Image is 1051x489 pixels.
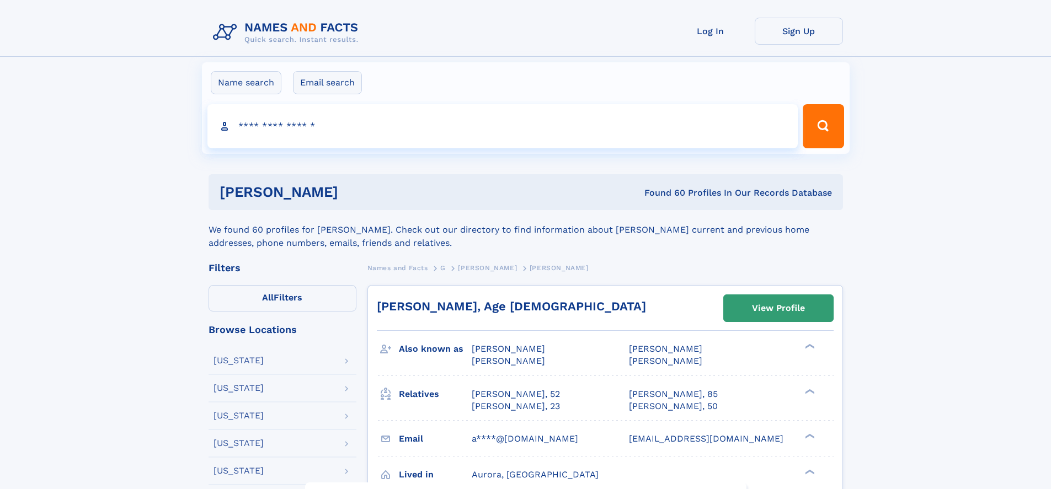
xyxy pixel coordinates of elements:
[629,356,702,366] span: [PERSON_NAME]
[440,261,446,275] a: G
[530,264,589,272] span: [PERSON_NAME]
[472,343,545,354] span: [PERSON_NAME]
[802,388,815,395] div: ❯
[472,356,545,366] span: [PERSON_NAME]
[802,343,815,350] div: ❯
[377,299,646,313] a: [PERSON_NAME], Age [DEMOGRAPHIC_DATA]
[220,185,492,199] h1: [PERSON_NAME]
[367,261,428,275] a: Names and Facts
[472,388,560,400] a: [PERSON_NAME], 52
[399,385,472,404] h3: Relatives
[209,285,356,311] label: Filters
[802,432,815,439] div: ❯
[214,439,264,448] div: [US_STATE]
[214,466,264,475] div: [US_STATE]
[293,71,362,94] label: Email search
[755,18,843,45] a: Sign Up
[262,292,274,303] span: All
[399,429,472,448] h3: Email
[491,187,832,199] div: Found 60 Profiles In Our Records Database
[629,400,718,412] a: [PERSON_NAME], 50
[209,263,356,273] div: Filters
[802,468,815,475] div: ❯
[724,295,833,321] a: View Profile
[214,384,264,393] div: [US_STATE]
[472,400,560,412] a: [PERSON_NAME], 23
[399,465,472,484] h3: Lived in
[458,264,517,272] span: [PERSON_NAME]
[399,340,472,358] h3: Also known as
[803,104,844,148] button: Search Button
[214,356,264,365] div: [US_STATE]
[214,411,264,420] div: [US_STATE]
[440,264,446,272] span: G
[209,325,356,335] div: Browse Locations
[209,210,843,250] div: We found 60 profiles for [PERSON_NAME]. Check out our directory to find information about [PERSON...
[207,104,798,148] input: search input
[472,469,599,480] span: Aurora, [GEOGRAPHIC_DATA]
[629,433,783,444] span: [EMAIL_ADDRESS][DOMAIN_NAME]
[211,71,281,94] label: Name search
[629,388,718,400] a: [PERSON_NAME], 85
[629,343,702,354] span: [PERSON_NAME]
[458,261,517,275] a: [PERSON_NAME]
[209,18,367,47] img: Logo Names and Facts
[666,18,755,45] a: Log In
[752,295,805,321] div: View Profile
